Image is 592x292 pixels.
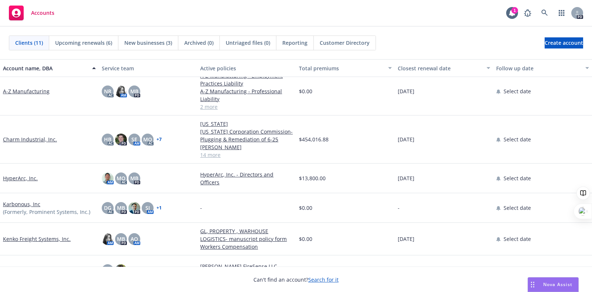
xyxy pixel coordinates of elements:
a: + 7 [157,137,162,142]
a: HyperArc, Inc. - Directors and Officers [200,171,293,186]
div: Account name, DBA [3,64,88,72]
img: photo [115,134,127,145]
img: photo [128,202,140,214]
button: Nova Assist [528,277,579,292]
span: Untriaged files (0) [226,39,270,47]
span: Upcoming renewals (6) [55,39,112,47]
a: Create account [545,37,583,48]
span: Clients (11) [15,39,43,47]
span: New businesses (3) [124,39,172,47]
a: [PERSON_NAME] FireSense LLC [3,266,80,274]
button: Follow up date [493,59,592,77]
span: Customer Directory [320,39,370,47]
img: photo [102,233,114,245]
a: Search [537,6,552,20]
div: Drag to move [528,278,537,292]
span: [DATE] [398,235,414,243]
span: $454,016.88 [299,135,329,143]
a: Karbonous, Inc [3,200,40,208]
button: Service team [99,59,198,77]
span: DG [104,204,111,212]
span: $17,280.00 [299,266,326,274]
a: [US_STATE] Corporation Commission-Plugging & Remediation of 6-25 [PERSON_NAME] [200,128,293,151]
span: [DATE] [398,87,414,95]
a: GL, PROPERTY , WARHOUSE LOGISTICS- manuscript policy form [200,227,293,243]
a: [PERSON_NAME] FireSense LLC - General Liability [200,262,293,278]
a: 2 more [200,103,293,111]
span: Select date [504,204,531,212]
div: Service team [102,64,195,72]
span: [DATE] [398,135,414,143]
a: 14 more [200,151,293,159]
a: HyperArc, Inc. [3,174,38,182]
div: Total premiums [299,64,384,72]
span: Reporting [282,39,307,47]
span: Select date [504,87,531,95]
img: photo [115,264,127,276]
a: Search for it [308,276,339,283]
span: Can't find an account? [253,276,339,283]
img: photo [102,172,114,184]
a: Kenko Freight Systems, Inc. [3,235,71,243]
div: Closest renewal date [398,64,482,72]
img: photo [115,85,127,97]
a: [US_STATE] [200,120,293,128]
a: + 1 [157,206,162,210]
span: Select date [504,174,531,182]
span: Select date [504,135,531,143]
span: NR [104,87,111,95]
span: Nova Assist [543,281,572,288]
span: - [398,204,400,212]
span: $13,800.00 [299,174,326,182]
span: SE [131,135,137,143]
span: MQ [143,135,152,143]
span: $0.00 [299,235,312,243]
span: (Formerly, Prominent Systems, Inc.) [3,208,90,216]
a: Charm Industrial, Inc. [3,135,57,143]
span: Archived (0) [184,39,213,47]
a: A-Z Manufacturing - Professional Liability [200,87,293,103]
span: SJ [145,204,150,212]
span: [DATE] [398,266,414,274]
span: - [200,204,202,212]
span: MB [117,204,125,212]
span: Create account [545,36,583,50]
span: [DATE] [398,174,414,182]
a: Switch app [554,6,569,20]
a: A-Z Manufacturing - Employment Practices Liability [200,72,293,87]
span: MB [130,174,138,182]
span: Accounts [31,10,54,16]
span: Select date [504,235,531,243]
div: Follow up date [496,64,581,72]
button: Closest renewal date [395,59,494,77]
div: Active policies [200,64,293,72]
span: $0.00 [299,87,312,95]
span: MB [130,87,138,95]
a: Report a Bug [520,6,535,20]
span: $0.00 [299,204,312,212]
span: MB [104,266,112,274]
a: A-Z Manufacturing [3,87,50,95]
span: AO [131,235,138,243]
div: 1 [511,7,518,14]
button: Active policies [197,59,296,77]
button: Total premiums [296,59,395,77]
span: MB [117,235,125,243]
a: Workers Compensation [200,243,293,251]
span: MQ [117,174,125,182]
a: Accounts [6,3,57,23]
span: HB [104,135,111,143]
span: Select date [504,266,531,274]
